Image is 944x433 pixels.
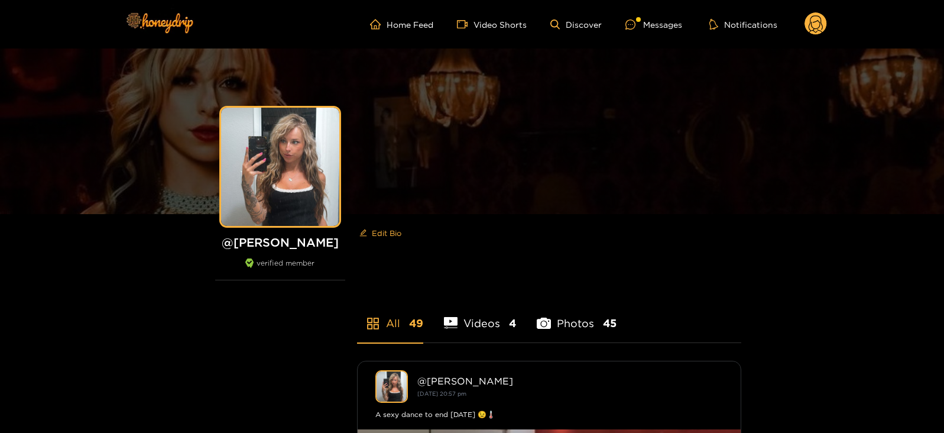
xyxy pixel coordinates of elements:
span: 4 [509,316,516,331]
span: appstore [366,316,380,331]
span: Edit Bio [372,227,401,239]
span: 49 [409,316,423,331]
span: video-camera [457,19,473,30]
a: Home Feed [370,19,433,30]
button: Notifications [706,18,781,30]
img: kendra [375,370,408,403]
span: edit [359,229,367,238]
div: verified member [215,258,345,280]
small: [DATE] 20:57 pm [417,390,466,397]
li: All [357,289,423,342]
li: Photos [537,289,617,342]
div: @ [PERSON_NAME] [417,376,723,386]
div: Messages [625,18,682,31]
div: A sexy dance to end [DATE] 😉🌡️ [375,409,723,421]
h1: @ [PERSON_NAME] [215,235,345,250]
span: home [370,19,387,30]
a: Video Shorts [457,19,527,30]
button: editEdit Bio [357,224,404,243]
a: Discover [550,20,602,30]
li: Videos [444,289,517,342]
span: 45 [603,316,617,331]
